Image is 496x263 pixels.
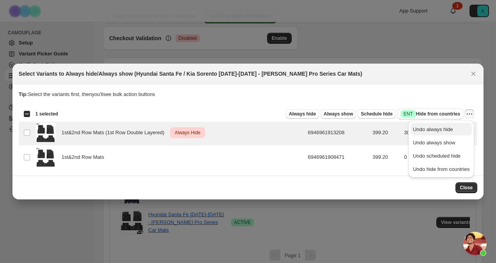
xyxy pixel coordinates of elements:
[370,145,402,170] td: 399.20
[19,91,28,97] strong: Tip:
[404,111,413,117] span: ENT
[324,111,353,117] span: Always show
[36,147,55,167] img: 002_05d81429-cf70-4c82-b235-c51eb06ba6e0.png
[19,70,362,78] h2: Select Variants to Always hide/Always show (Hyundai Santa Fe / Kia Sorento [DATE]-[DATE] - [PERSO...
[413,166,469,172] span: Undo hide from countries
[465,109,474,119] button: More actions
[370,121,402,145] td: 399.20
[19,91,477,98] p: Select the variants first, then you'll see bulk action buttons
[411,149,472,162] button: Undo scheduled hide
[455,182,478,193] button: Close
[36,123,55,142] img: 002_05d81429-cf70-4c82-b235-c51eb06ba6e0.png
[413,140,455,146] span: Undo always show
[361,111,392,117] span: Schedule hide
[306,121,370,145] td: 6946961913208
[411,163,472,175] button: Undo hide from countries
[62,129,169,137] span: 1st&2nd Row Mats (1st Row Double Layered)
[463,232,487,255] div: Open chat
[413,153,461,159] span: Undo scheduled hide
[400,110,460,118] span: Hide from countries
[411,123,472,135] button: Undo always hide
[402,145,477,170] td: 0
[468,68,479,79] button: Close
[173,128,202,137] span: Always Hide
[286,109,319,119] button: Always hide
[289,111,316,117] span: Always hide
[411,136,472,149] button: Undo always show
[460,185,473,191] span: Close
[35,111,58,117] span: 1 selected
[413,126,453,132] span: Undo always hide
[62,153,108,161] span: 1st&2nd Row Mats
[402,121,477,145] td: 30
[321,109,356,119] button: Always show
[306,145,370,170] td: 6946961908471
[358,109,395,119] button: Schedule hide
[397,108,463,119] button: SuccessENTHide from countries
